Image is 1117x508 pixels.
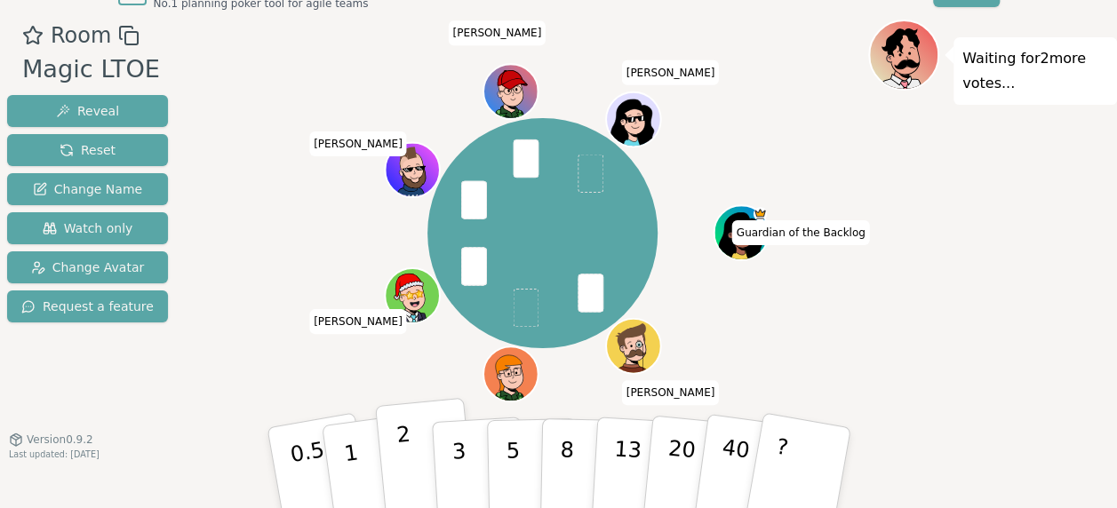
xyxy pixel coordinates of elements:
span: Click to change your name [309,131,407,156]
span: Request a feature [21,298,154,315]
button: Change Name [7,173,168,205]
span: Change Name [33,180,142,198]
span: Click to change your name [309,309,407,334]
span: Guardian of the Backlog is the host [753,208,766,221]
span: Change Avatar [31,258,145,276]
button: Watch only [7,212,168,244]
button: Click to change your avatar [484,349,536,401]
span: Room [51,20,111,52]
p: Waiting for 2 more votes... [962,46,1108,96]
span: Click to change your name [448,21,546,46]
span: Version 0.9.2 [27,433,93,447]
span: Reset [60,141,116,159]
button: Reveal [7,95,168,127]
span: Reveal [56,102,119,120]
span: Click to change your name [622,60,720,85]
span: Watch only [43,219,133,237]
span: Last updated: [DATE] [9,449,100,459]
button: Request a feature [7,290,168,322]
span: Click to change your name [732,220,870,245]
div: Magic LTOE [22,52,160,88]
button: Reset [7,134,168,166]
button: Version0.9.2 [9,433,93,447]
button: Add as favourite [22,20,44,52]
span: Click to change your name [622,381,720,406]
button: Change Avatar [7,251,168,283]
